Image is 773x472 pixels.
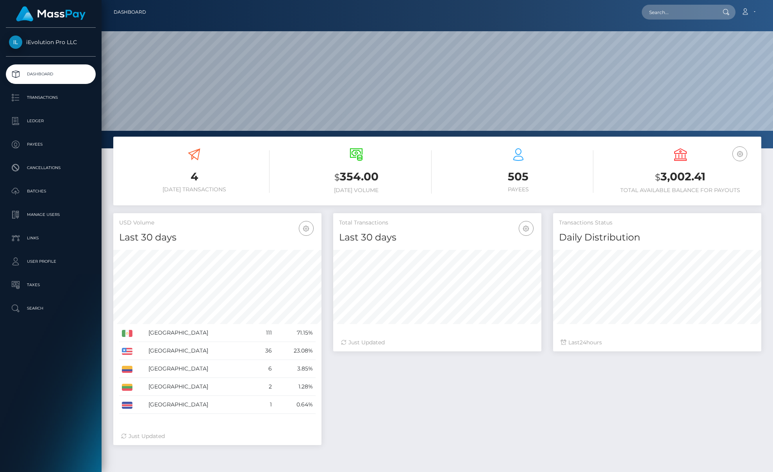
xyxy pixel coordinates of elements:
[9,92,93,103] p: Transactions
[341,338,534,347] div: Just Updated
[122,402,132,409] img: CR.png
[6,135,96,154] a: Payees
[119,169,270,184] h3: 4
[605,169,755,185] h3: 3,002.41
[6,182,96,201] a: Batches
[122,384,132,391] img: LT.png
[275,396,316,414] td: 0.64%
[9,139,93,150] p: Payees
[254,324,275,342] td: 111
[281,187,432,194] h6: [DATE] Volume
[559,219,755,227] h5: Transactions Status
[122,330,132,337] img: MX.png
[443,186,594,193] h6: Payees
[6,158,96,178] a: Cancellations
[254,360,275,378] td: 6
[6,275,96,295] a: Taxes
[146,378,254,396] td: [GEOGRAPHIC_DATA]
[254,342,275,360] td: 36
[119,219,316,227] h5: USD Volume
[334,172,340,183] small: $
[6,228,96,248] a: Links
[9,303,93,314] p: Search
[559,231,755,244] h4: Daily Distribution
[114,4,146,20] a: Dashboard
[275,360,316,378] td: 3.85%
[655,172,661,183] small: $
[281,169,432,185] h3: 354.00
[9,185,93,197] p: Batches
[9,115,93,127] p: Ledger
[146,324,254,342] td: [GEOGRAPHIC_DATA]
[146,360,254,378] td: [GEOGRAPHIC_DATA]
[580,339,586,346] span: 24
[339,219,536,227] h5: Total Transactions
[561,338,753,347] div: Last hours
[642,5,715,20] input: Search...
[254,396,275,414] td: 1
[254,378,275,396] td: 2
[9,209,93,221] p: Manage Users
[9,68,93,80] p: Dashboard
[9,232,93,244] p: Links
[9,36,22,49] img: iEvolution Pro LLC
[9,162,93,174] p: Cancellations
[6,39,96,46] span: iEvolution Pro LLC
[122,348,132,355] img: US.png
[146,342,254,360] td: [GEOGRAPHIC_DATA]
[6,205,96,224] a: Manage Users
[16,6,86,21] img: MassPay Logo
[443,169,594,184] h3: 505
[9,279,93,291] p: Taxes
[275,324,316,342] td: 71.15%
[121,432,314,440] div: Just Updated
[146,396,254,414] td: [GEOGRAPHIC_DATA]
[6,111,96,131] a: Ledger
[6,252,96,271] a: User Profile
[275,378,316,396] td: 1.28%
[6,64,96,84] a: Dashboard
[119,186,270,193] h6: [DATE] Transactions
[275,342,316,360] td: 23.08%
[605,187,755,194] h6: Total Available Balance for Payouts
[9,256,93,267] p: User Profile
[6,88,96,107] a: Transactions
[339,231,536,244] h4: Last 30 days
[119,231,316,244] h4: Last 30 days
[122,366,132,373] img: CO.png
[6,299,96,318] a: Search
